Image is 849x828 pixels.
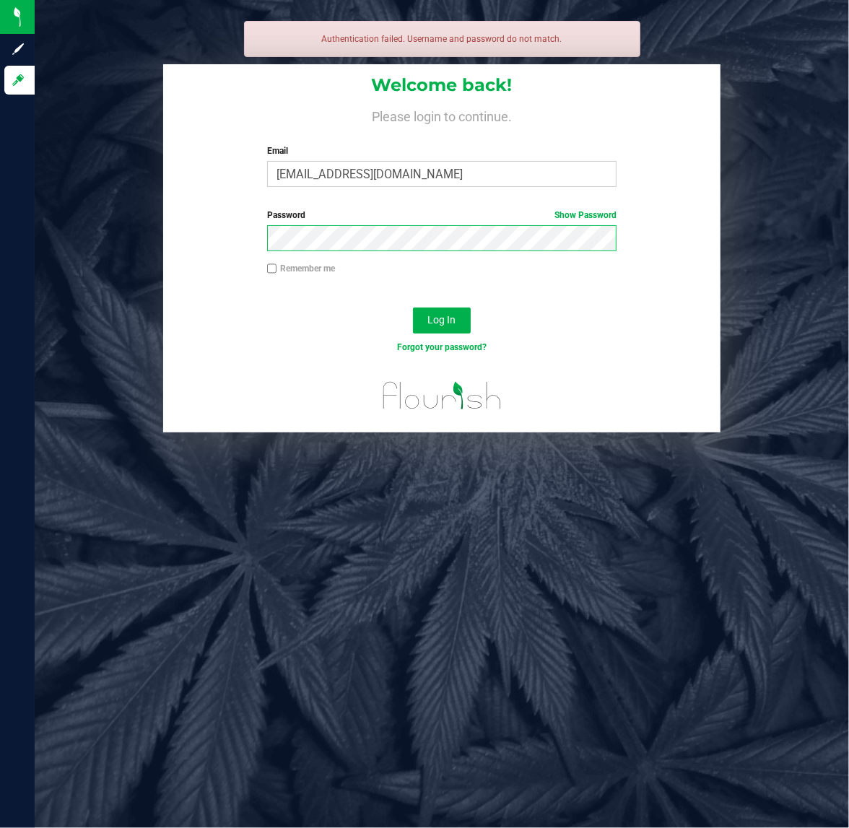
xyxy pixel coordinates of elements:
[267,144,617,157] label: Email
[267,210,305,220] span: Password
[163,107,720,124] h4: Please login to continue.
[267,262,335,275] label: Remember me
[11,42,25,56] inline-svg: Sign up
[413,308,471,334] button: Log In
[267,263,277,274] input: Remember me
[554,210,617,220] a: Show Password
[373,370,512,422] img: flourish_logo.svg
[11,73,25,87] inline-svg: Log in
[244,21,640,57] div: Authentication failed. Username and password do not match.
[428,314,456,326] span: Log In
[397,342,487,352] a: Forgot your password?
[163,76,720,95] h1: Welcome back!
